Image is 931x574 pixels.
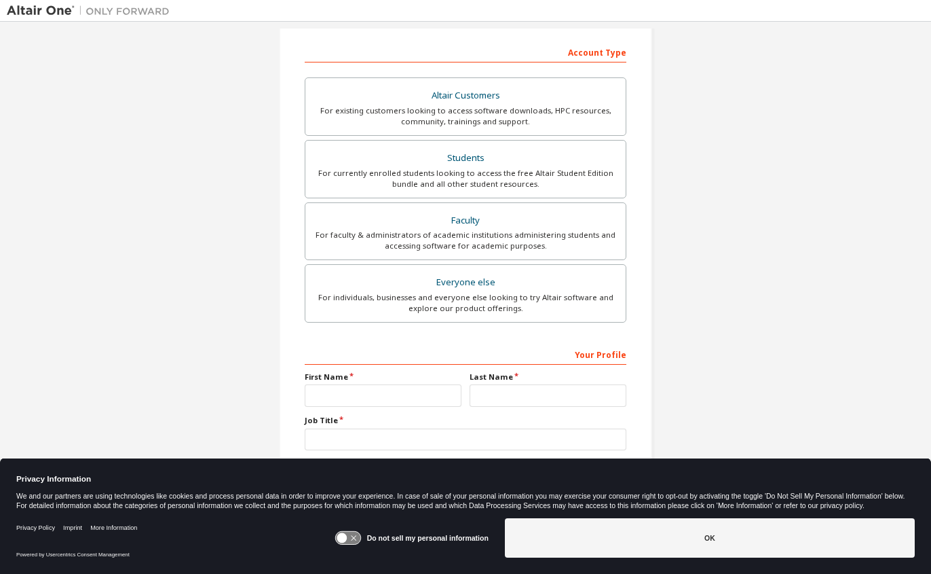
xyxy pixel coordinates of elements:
[305,372,461,382] label: First Name
[313,230,617,251] div: For faculty & administrators of academic institutions administering students and accessing softwa...
[313,168,617,190] div: For currently enrolled students looking to access the free Altair Student Edition bundle and all ...
[313,105,617,127] div: For existing customers looking to access software downloads, HPC resources, community, trainings ...
[313,86,617,105] div: Altair Customers
[470,372,626,382] label: Last Name
[305,41,626,62] div: Account Type
[305,415,626,426] label: Job Title
[313,149,617,168] div: Students
[7,4,176,18] img: Altair One
[313,211,617,230] div: Faculty
[313,273,617,292] div: Everyone else
[305,343,626,365] div: Your Profile
[313,292,617,314] div: For individuals, businesses and everyone else looking to try Altair software and explore our prod...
